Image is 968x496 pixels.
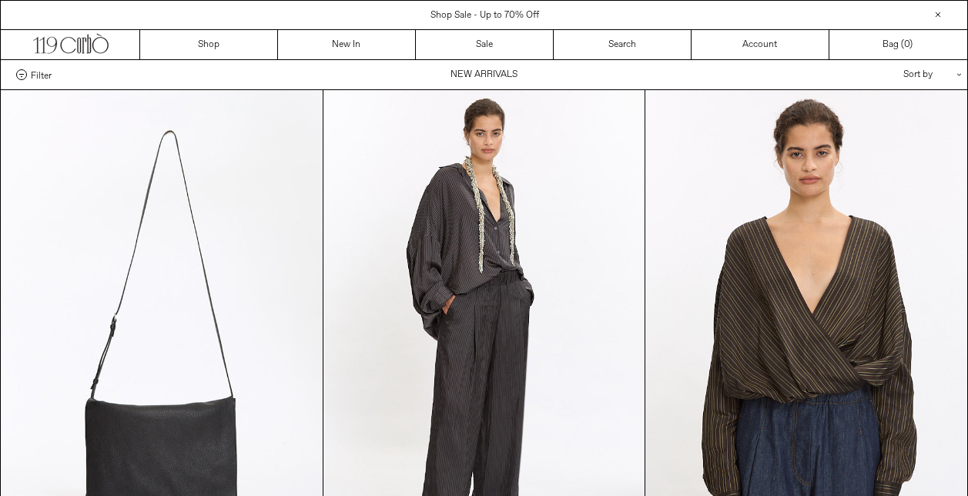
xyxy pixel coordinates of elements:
[430,9,539,22] a: Shop Sale - Up to 70% Off
[554,30,692,59] a: Search
[813,60,952,89] div: Sort by
[278,30,416,59] a: New In
[140,30,278,59] a: Shop
[416,30,554,59] a: Sale
[904,39,909,51] span: 0
[829,30,967,59] a: Bag ()
[31,69,52,80] span: Filter
[904,38,913,52] span: )
[692,30,829,59] a: Account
